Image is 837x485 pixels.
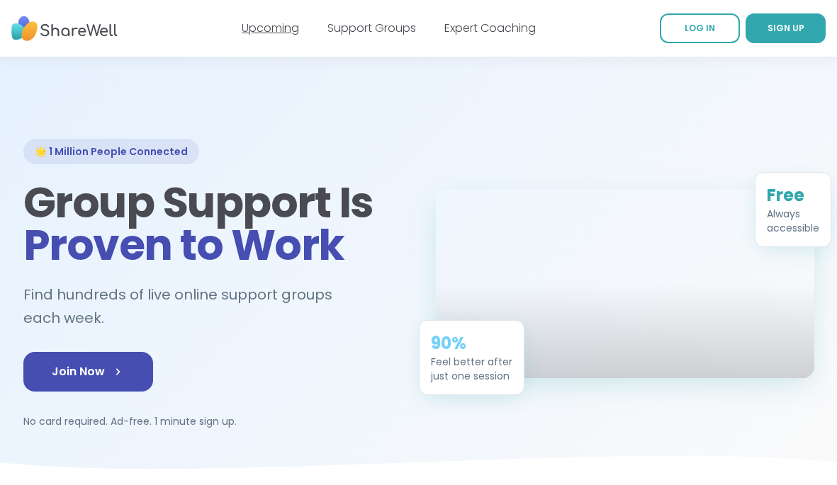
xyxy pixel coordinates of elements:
[767,184,819,207] div: Free
[23,352,153,392] a: Join Now
[431,332,512,355] div: 90%
[242,20,299,36] a: Upcoming
[23,283,402,329] h2: Find hundreds of live online support groups each week.
[767,207,819,235] div: Always accessible
[52,363,125,380] span: Join Now
[685,22,715,34] span: LOG IN
[23,139,199,164] div: 🌟 1 Million People Connected
[327,20,416,36] a: Support Groups
[11,9,118,48] img: ShareWell Nav Logo
[746,13,826,43] a: SIGN UP
[768,22,804,34] span: SIGN UP
[23,215,344,275] span: Proven to Work
[23,181,402,266] h1: Group Support Is
[444,20,536,36] a: Expert Coaching
[431,355,512,383] div: Feel better after just one session
[23,414,402,428] p: No card required. Ad-free. 1 minute sign up.
[660,13,740,43] a: LOG IN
